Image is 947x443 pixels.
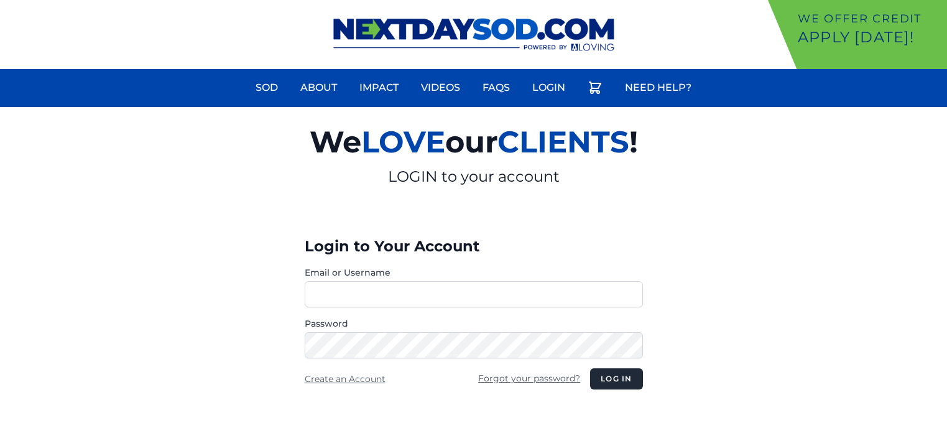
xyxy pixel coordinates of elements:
[361,124,445,160] span: LOVE
[305,317,643,330] label: Password
[305,373,386,385] a: Create an Account
[798,10,942,27] p: We offer Credit
[525,73,573,103] a: Login
[305,236,643,256] h3: Login to Your Account
[478,373,580,384] a: Forgot your password?
[165,167,782,187] p: LOGIN to your account
[497,124,629,160] span: CLIENTS
[413,73,468,103] a: Videos
[293,73,344,103] a: About
[248,73,285,103] a: Sod
[165,117,782,167] h2: We our !
[475,73,517,103] a: FAQs
[352,73,406,103] a: Impact
[617,73,699,103] a: Need Help?
[798,27,942,47] p: Apply [DATE]!
[590,368,642,389] button: Log in
[305,266,643,279] label: Email or Username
